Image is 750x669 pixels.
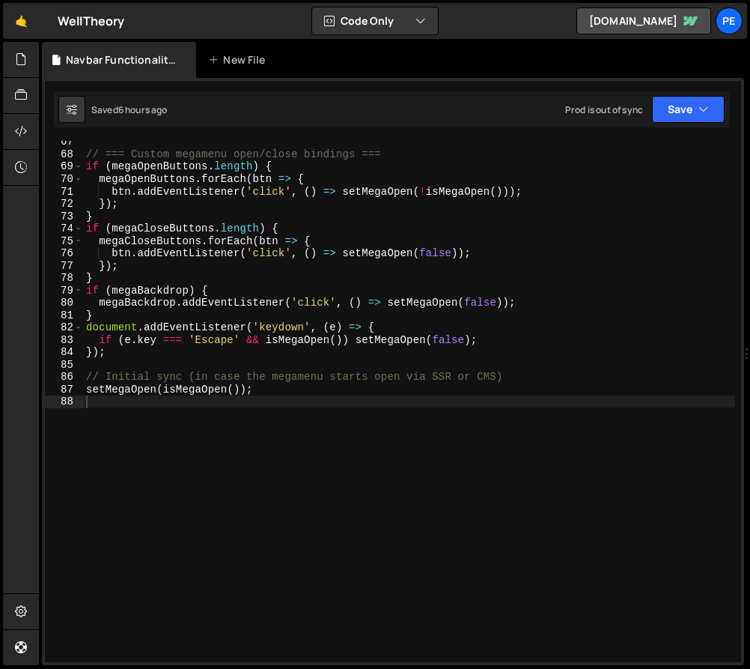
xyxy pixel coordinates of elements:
[312,7,438,34] button: Code Only
[45,359,83,372] div: 85
[45,272,83,285] div: 78
[66,52,178,67] div: Navbar Functionality.js
[58,12,125,30] div: WellTheory
[45,334,83,347] div: 83
[716,7,743,34] a: Pe
[45,136,83,148] div: 67
[652,96,725,123] button: Save
[576,7,711,34] a: [DOMAIN_NAME]
[45,223,83,235] div: 74
[3,3,40,39] a: 🤙
[45,173,83,186] div: 70
[45,148,83,161] div: 68
[45,384,83,396] div: 87
[45,396,83,408] div: 88
[45,321,83,334] div: 82
[208,52,271,67] div: New File
[565,103,643,116] div: Prod is out of sync
[45,371,83,384] div: 86
[45,211,83,223] div: 73
[45,186,83,199] div: 71
[45,247,83,260] div: 76
[45,297,83,309] div: 80
[45,260,83,273] div: 77
[45,235,83,248] div: 75
[91,103,168,116] div: Saved
[45,198,83,211] div: 72
[45,160,83,173] div: 69
[118,103,168,116] div: 6 hours ago
[45,309,83,322] div: 81
[45,346,83,359] div: 84
[45,285,83,297] div: 79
